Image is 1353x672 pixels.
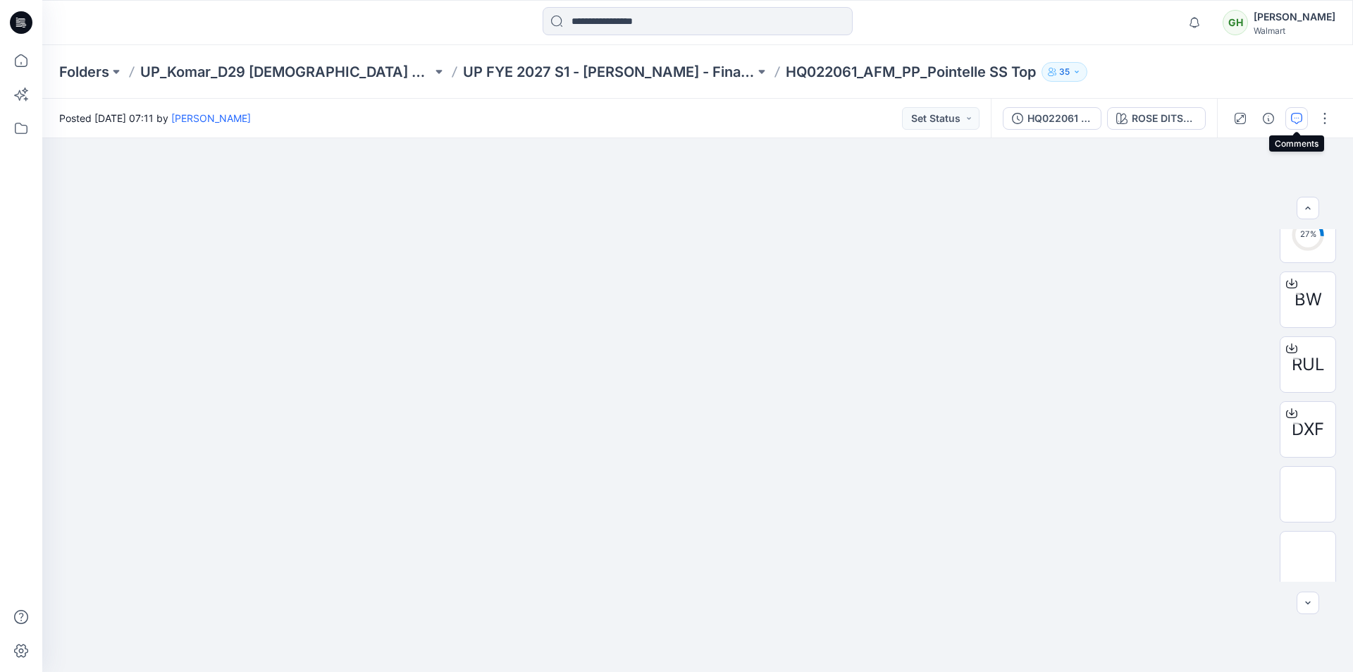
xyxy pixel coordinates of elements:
[1059,64,1070,80] p: 35
[59,62,109,82] a: Folders
[1257,107,1280,130] button: Details
[1292,352,1325,377] span: RUL
[786,62,1036,82] p: HQ022061_AFM_PP_Pointelle SS Top
[1042,62,1087,82] button: 35
[1223,10,1248,35] div: GH
[59,111,251,126] span: Posted [DATE] 07:11 by
[1132,111,1197,126] div: ROSE DITSY V3 CW9
[463,62,755,82] a: UP FYE 2027 S1 - [PERSON_NAME] - Final Approval Board
[1254,25,1335,36] div: Walmart
[1291,228,1325,240] div: 27 %
[1107,107,1206,130] button: ROSE DITSY V3 CW9
[1027,111,1092,126] div: HQ022061 Pointelle SS Top_MISSY
[171,112,251,124] a: [PERSON_NAME]
[1003,107,1101,130] button: HQ022061 Pointelle SS Top_MISSY
[1292,417,1324,442] span: DXF
[140,62,432,82] a: UP_Komar_D29 [DEMOGRAPHIC_DATA] Sleep
[1295,287,1322,312] span: BW
[1254,8,1335,25] div: [PERSON_NAME]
